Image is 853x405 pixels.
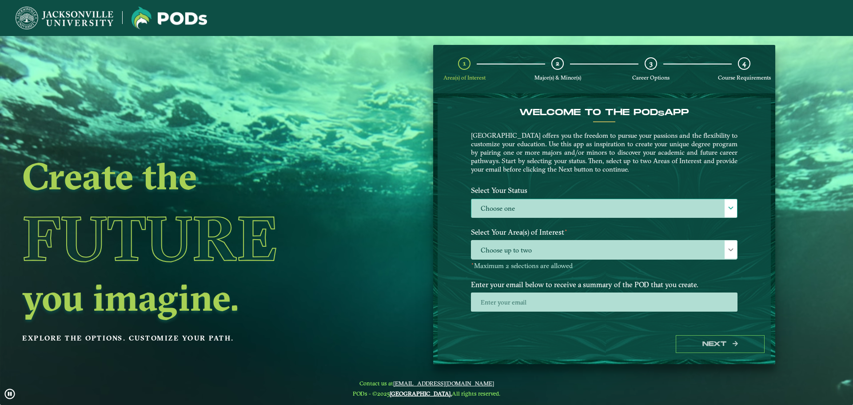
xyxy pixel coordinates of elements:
p: Explore the options. Customize your path. [22,332,362,345]
a: [EMAIL_ADDRESS][DOMAIN_NAME] [393,380,494,387]
sup: ⋆ [564,227,568,233]
span: PODs - ©2025 All rights reserved. [353,390,500,397]
h4: Welcome to the POD app [471,107,737,118]
a: [GEOGRAPHIC_DATA]. [390,390,452,397]
button: Next [676,335,765,353]
span: Course Requirements [718,74,771,81]
p: [GEOGRAPHIC_DATA] offers you the freedom to pursue your passions and the flexibility to customize... [471,131,737,173]
label: Choose one [471,199,737,218]
span: 4 [742,59,746,68]
label: Select Your Area(s) of Interest [464,224,744,241]
span: 2 [556,59,559,68]
sub: s [658,109,664,118]
img: Jacksonville University logo [132,7,207,29]
label: Enter your email below to receive a summary of the POD that you create. [464,276,744,293]
img: Jacksonville University logo [16,7,113,29]
span: 1 [463,59,466,68]
span: Major(s) & Minor(s) [534,74,581,81]
h2: Create the [22,157,362,195]
h1: Future [22,198,362,279]
h2: you imagine. [22,279,362,316]
input: Enter your email [471,293,737,312]
sup: ⋆ [471,261,474,267]
span: Career Options [632,74,670,81]
span: Choose up to two [471,241,737,260]
span: 3 [650,59,653,68]
p: Maximum 2 selections are allowed [471,262,737,270]
span: Area(s) of Interest [443,74,486,81]
span: Contact us at [353,380,500,387]
label: Select Your Status [464,182,744,199]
